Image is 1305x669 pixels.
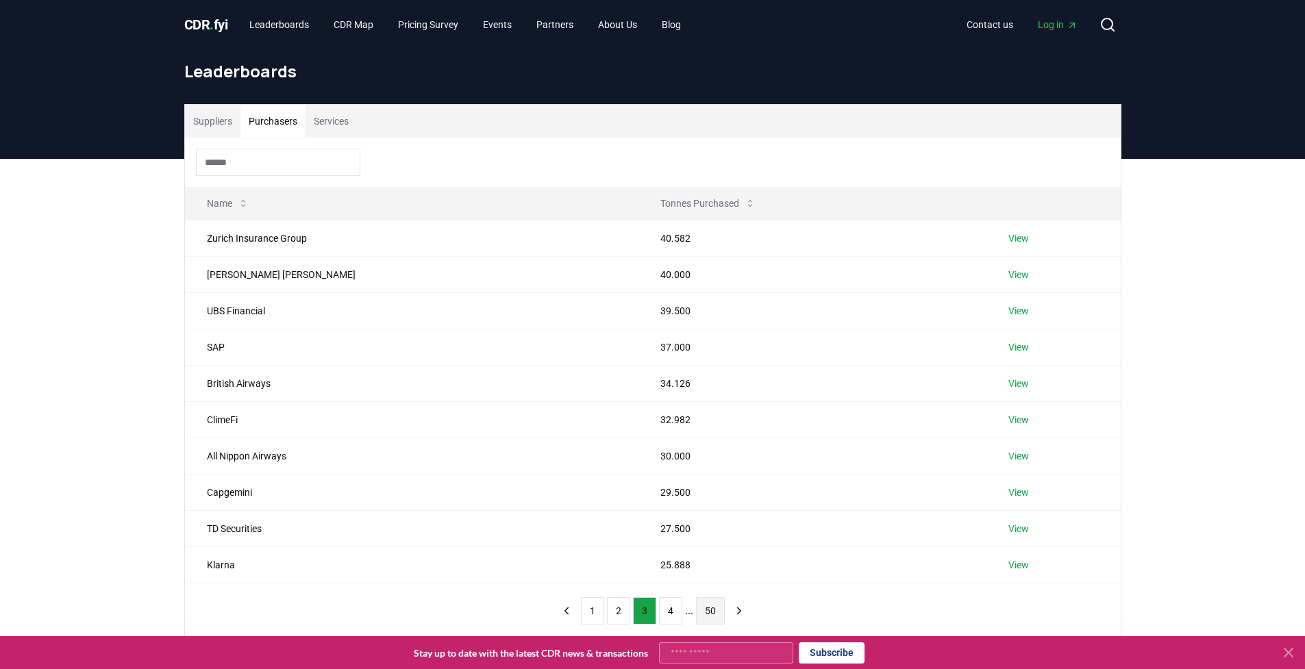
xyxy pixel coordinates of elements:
[184,16,228,33] span: CDR fyi
[638,256,986,292] td: 40.000
[633,597,656,624] button: 3
[638,365,986,401] td: 34.126
[185,510,639,546] td: TD Securities
[638,220,986,256] td: 40.582
[185,474,639,510] td: Capgemini
[306,105,357,138] button: Services
[185,546,639,583] td: Klarna
[185,220,639,256] td: Zurich Insurance Group
[238,12,692,37] nav: Main
[196,190,260,217] button: Name
[638,546,986,583] td: 25.888
[587,12,648,37] a: About Us
[185,329,639,365] td: SAP
[210,16,214,33] span: .
[1008,413,1029,427] a: View
[659,597,682,624] button: 4
[1008,231,1029,245] a: View
[472,12,523,37] a: Events
[1008,268,1029,281] a: View
[649,190,767,217] button: Tonnes Purchased
[1008,485,1029,499] a: View
[238,12,320,37] a: Leaderboards
[638,401,986,438] td: 32.982
[185,365,639,401] td: British Airways
[1027,12,1089,37] a: Log in
[638,510,986,546] td: 27.500
[956,12,1089,37] nav: Main
[581,597,604,624] button: 1
[728,597,751,624] button: next page
[1008,304,1029,318] a: View
[185,292,639,329] td: UBS Financial
[1008,340,1029,354] a: View
[184,15,228,34] a: CDR.fyi
[1008,558,1029,572] a: View
[651,12,692,37] a: Blog
[638,438,986,474] td: 30.000
[956,12,1024,37] a: Contact us
[525,12,584,37] a: Partners
[638,329,986,365] td: 37.000
[387,12,469,37] a: Pricing Survey
[185,438,639,474] td: All Nippon Airways
[696,597,725,624] button: 50
[555,597,578,624] button: previous page
[323,12,384,37] a: CDR Map
[685,603,693,619] li: ...
[184,60,1121,82] h1: Leaderboards
[1038,18,1078,31] span: Log in
[1008,449,1029,463] a: View
[185,256,639,292] td: [PERSON_NAME] [PERSON_NAME]
[638,292,986,329] td: 39.500
[638,474,986,510] td: 29.500
[1008,377,1029,390] a: View
[185,105,240,138] button: Suppliers
[185,401,639,438] td: ClimeFi
[607,597,630,624] button: 2
[1008,522,1029,535] a: View
[240,105,306,138] button: Purchasers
